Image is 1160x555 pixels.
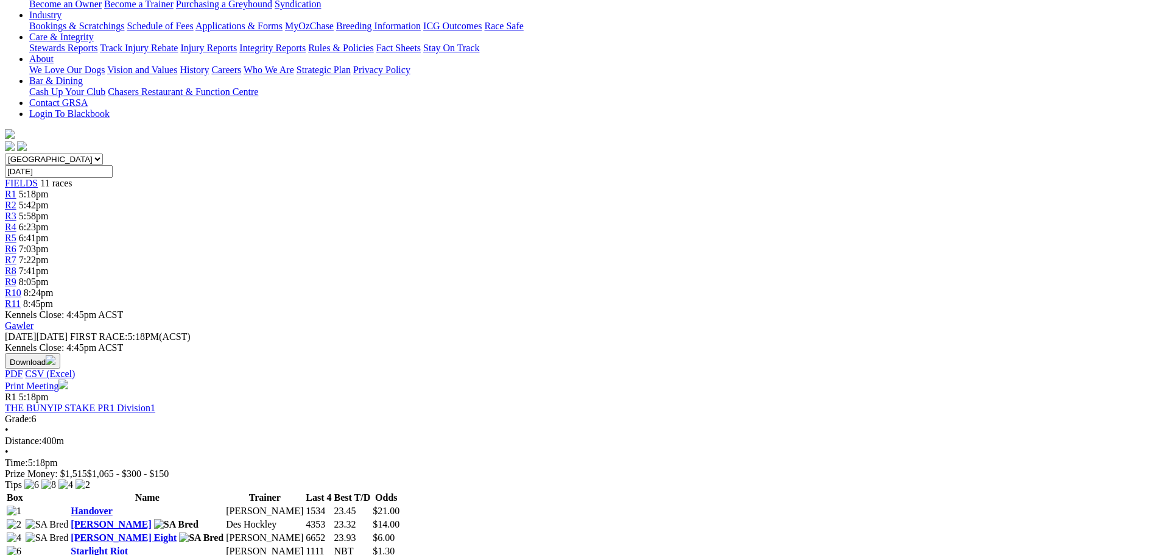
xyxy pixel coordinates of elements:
img: 8 [41,479,56,490]
td: 23.32 [334,518,371,531]
img: download.svg [46,355,55,365]
img: 4 [7,532,21,543]
th: Odds [372,492,400,504]
td: 4353 [305,518,332,531]
img: logo-grsa-white.png [5,129,15,139]
div: Download [5,369,1155,380]
span: 7:22pm [19,255,49,265]
a: Race Safe [484,21,523,31]
span: • [5,447,9,457]
img: 4 [58,479,73,490]
span: 11 races [40,178,72,188]
a: Bar & Dining [29,76,83,86]
td: [PERSON_NAME] [225,505,304,517]
a: R3 [5,211,16,221]
a: Injury Reports [180,43,237,53]
a: Rules & Policies [308,43,374,53]
a: Applications & Forms [195,21,283,31]
a: Privacy Policy [353,65,410,75]
div: 5:18pm [5,458,1155,468]
th: Last 4 [305,492,332,504]
img: SA Bred [154,519,199,530]
a: Print Meeting [5,381,68,391]
span: R1 [5,392,16,402]
img: twitter.svg [17,141,27,151]
span: $14.00 [373,519,399,529]
a: R9 [5,277,16,287]
span: 8:24pm [24,288,54,298]
span: Grade: [5,414,32,424]
span: 7:03pm [19,244,49,254]
span: Tips [5,479,22,490]
div: Industry [29,21,1155,32]
th: Trainer [225,492,304,504]
a: R4 [5,222,16,232]
span: 5:18pm [19,392,49,402]
a: Gawler [5,320,33,331]
span: 8:45pm [23,299,53,309]
a: FIELDS [5,178,38,188]
a: R7 [5,255,16,265]
a: [PERSON_NAME] [71,519,151,529]
span: [DATE] [5,331,68,342]
a: Cash Up Your Club [29,87,105,97]
span: R6 [5,244,16,254]
span: 8:05pm [19,277,49,287]
a: R10 [5,288,21,298]
img: printer.svg [58,380,68,389]
span: Kennels Close: 4:45pm ACST [5,309,123,320]
a: R2 [5,200,16,210]
span: 6:41pm [19,233,49,243]
a: ICG Outcomes [423,21,482,31]
span: • [5,425,9,435]
span: $6.00 [373,532,395,543]
img: 2 [76,479,90,490]
img: SA Bred [26,532,69,543]
span: FIRST RACE: [70,331,127,342]
td: [PERSON_NAME] [225,532,304,544]
a: Chasers Restaurant & Function Centre [108,87,258,97]
input: Select date [5,165,113,178]
td: 6652 [305,532,332,544]
a: About [29,54,54,64]
th: Best T/D [334,492,371,504]
div: Care & Integrity [29,43,1155,54]
a: Login To Blackbook [29,108,110,119]
div: Kennels Close: 4:45pm ACST [5,342,1155,353]
div: 6 [5,414,1155,425]
a: Careers [211,65,241,75]
a: R8 [5,266,16,276]
span: $1,065 - $300 - $150 [87,468,169,479]
a: Contact GRSA [29,97,88,108]
td: Des Hockley [225,518,304,531]
span: Box [7,492,23,503]
a: Strategic Plan [297,65,351,75]
span: 6:23pm [19,222,49,232]
td: 23.45 [334,505,371,517]
span: Distance: [5,436,41,446]
a: Track Injury Rebate [100,43,178,53]
a: R5 [5,233,16,243]
a: Fact Sheets [376,43,421,53]
div: Bar & Dining [29,87,1155,97]
a: Who We Are [244,65,294,75]
th: Name [70,492,224,504]
a: History [180,65,209,75]
a: R11 [5,299,21,309]
span: 5:18pm [19,189,49,199]
a: Schedule of Fees [127,21,193,31]
img: 6 [24,479,39,490]
img: 1 [7,506,21,517]
a: We Love Our Dogs [29,65,105,75]
span: 5:58pm [19,211,49,221]
div: 400m [5,436,1155,447]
